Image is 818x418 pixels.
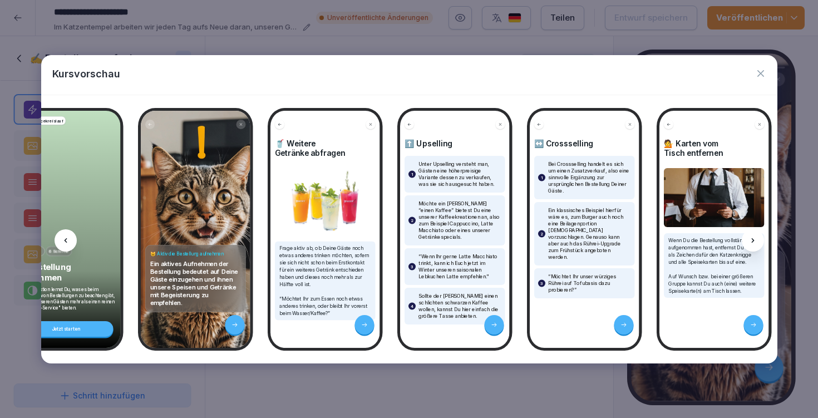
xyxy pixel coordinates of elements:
h4: ↔️ Crossselling [534,139,635,148]
p: “Wenn Ihr gerne Latte Macchiato trinkt, kann ich Euch jetzt im Winter unseren saisonalen Lebkuche... [418,253,501,280]
p: Wenn Du die Bestellung vollständig aufgenommen hast, entfernst Du als Zeichen dafür den Katzenkni... [668,236,760,294]
p: 4 [411,303,413,309]
p: 6 Schritte [49,248,69,254]
p: “Möchtet Ihr unser würziges Rührei auf Tofubasis dazu probieren?” [548,273,631,293]
p: 3 [540,280,543,287]
h4: 💁 Karten vom Tisch entfernen [664,139,765,158]
p: Möchte ein [PERSON_NAME] “einen Kaffee” bietest Du eine unserer Kaffeekreationen an, also zum Bei... [418,200,501,240]
h4: 😺 Aktiv die Bestellung aufnehmen [150,250,241,257]
p: Sollte der [PERSON_NAME] einen schlichten schwarzen Kaffee wollen, kannst Du hier einfach die grö... [418,293,501,319]
p: Ein klassisches Beispiel hierfür wäre es, zum Burger auch noch eine Beilagenportion [DEMOGRAPHIC_... [548,207,631,260]
p: Unser Servicekreislauf [17,117,63,124]
p: 2 [540,230,543,237]
img: Bild und Text Vorschau [664,168,765,227]
p: Ein aktives Aufnehmen der Bestellung bedeutet auf Deine Gäste einzugehen und ihnen unsere Speisen... [150,259,241,306]
div: Jetzt starten [18,321,114,337]
p: ✍️ Bestellung aufnehmen [15,262,117,283]
img: Bild und Text Vorschau [275,168,376,235]
p: Kursvorschau [52,66,120,81]
p: In dieser Lektion lernst Du, was es beim Aufnehmen von Bestellungen zu beachten gibt, damit wir u... [15,286,117,311]
p: 1 [411,171,413,178]
p: Frage aktiv ab, ob Deine Gäste noch etwas anderes trinken möchten, sofern sie sich nicht schon be... [279,244,371,317]
h4: 🥤 Weitere Getränke abfragen [275,139,376,158]
p: Fällig am [24,248,42,254]
p: Unter Upselling versteht man, Gästen eine höherpreisige Variante dessen zu verkaufen, was sie sic... [418,161,501,188]
p: 3 [411,263,413,270]
p: Bei Crossselling handelt es sich um einen Zusatzverkauf, also eine sinnvolle Ergänzung zur ursprü... [548,161,631,194]
p: 2 [411,217,413,224]
h4: ⬆️ Upselling [405,139,505,148]
p: 1 [541,174,543,181]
